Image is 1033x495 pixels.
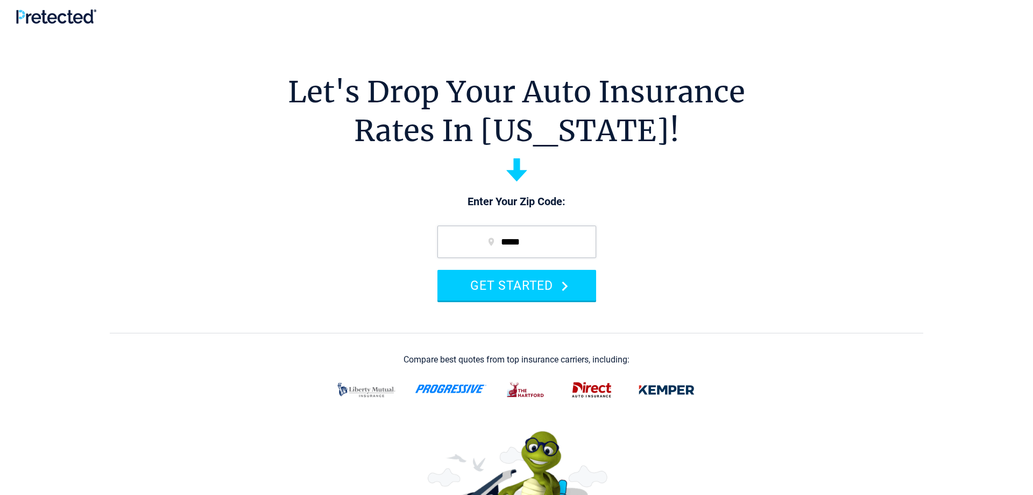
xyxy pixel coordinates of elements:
div: Compare best quotes from top insurance carriers, including: [404,355,629,365]
img: kemper [631,376,702,404]
img: Pretected Logo [16,9,96,24]
img: liberty [331,376,402,404]
button: GET STARTED [437,270,596,301]
input: zip code [437,226,596,258]
h1: Let's Drop Your Auto Insurance Rates In [US_STATE]! [288,73,745,150]
img: thehartford [500,376,553,404]
p: Enter Your Zip Code: [427,194,607,210]
img: direct [565,376,618,404]
img: progressive [415,385,487,393]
